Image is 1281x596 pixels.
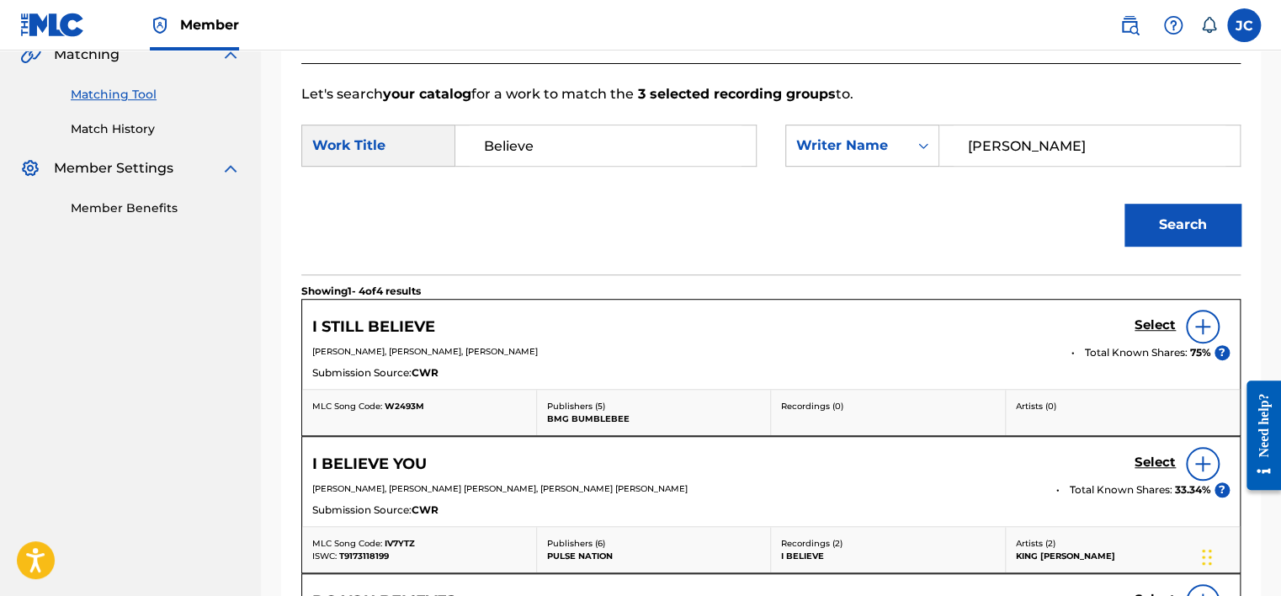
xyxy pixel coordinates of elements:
img: info [1193,317,1213,337]
p: Publishers ( 6 ) [547,537,761,550]
strong: 3 selected recording groups [634,86,836,102]
span: IV7YTZ [385,538,415,549]
div: Notifications [1200,17,1217,34]
span: MLC Song Code: [312,538,382,549]
img: MLC Logo [20,13,85,37]
div: User Menu [1227,8,1261,42]
span: MLC Song Code: [312,401,382,412]
span: 75 % [1190,345,1211,360]
img: Matching [20,45,41,65]
strong: your catalog [383,86,471,102]
h5: I STILL BELIEVE [312,317,435,337]
img: info [1193,454,1213,474]
img: expand [221,45,241,65]
div: Writer Name [796,136,898,156]
span: Member Settings [54,158,173,178]
span: Member [180,15,239,35]
div: Help [1156,8,1190,42]
h5: Select [1135,317,1176,333]
iframe: Resource Center [1234,368,1281,503]
a: Public Search [1113,8,1146,42]
p: Recordings ( 0 ) [781,400,995,412]
p: Let's search for a work to match the to. [301,84,1241,104]
span: 33.34 % [1175,482,1211,498]
img: Top Rightsholder [150,15,170,35]
span: Submission Source: [312,365,412,380]
span: ? [1215,482,1230,498]
img: search [1119,15,1140,35]
img: help [1163,15,1183,35]
a: Member Benefits [71,200,241,217]
span: W2493M [385,401,424,412]
a: Matching Tool [71,86,241,104]
span: ? [1215,345,1230,360]
span: Total Known Shares: [1070,482,1175,498]
p: Recordings ( 2 ) [781,537,995,550]
span: Matching [54,45,120,65]
p: Publishers ( 5 ) [547,400,761,412]
p: PULSE NATION [547,550,761,562]
a: Match History [71,120,241,138]
p: Showing 1 - 4 of 4 results [301,284,421,299]
iframe: Chat Widget [1197,515,1281,596]
button: Search [1124,204,1241,246]
span: T9173118199 [339,551,389,561]
span: Submission Source: [312,503,412,518]
p: Artists ( 0 ) [1016,400,1231,412]
p: I BELIEVE [781,550,995,562]
p: Artists ( 2 ) [1016,537,1231,550]
p: BMG BUMBLEBEE [547,412,761,425]
span: ISWC: [312,551,337,561]
h5: I BELIEVE YOU [312,455,427,474]
h5: Select [1135,455,1176,471]
span: [PERSON_NAME], [PERSON_NAME], [PERSON_NAME] [312,346,538,357]
img: Member Settings [20,158,40,178]
div: Drag [1202,532,1212,583]
img: expand [221,158,241,178]
span: CWR [412,503,439,518]
span: [PERSON_NAME], [PERSON_NAME] [PERSON_NAME], [PERSON_NAME] [PERSON_NAME] [312,483,688,494]
p: KING [PERSON_NAME] [1016,550,1231,562]
span: Total Known Shares: [1085,345,1190,360]
span: CWR [412,365,439,380]
form: Search Form [301,104,1241,274]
